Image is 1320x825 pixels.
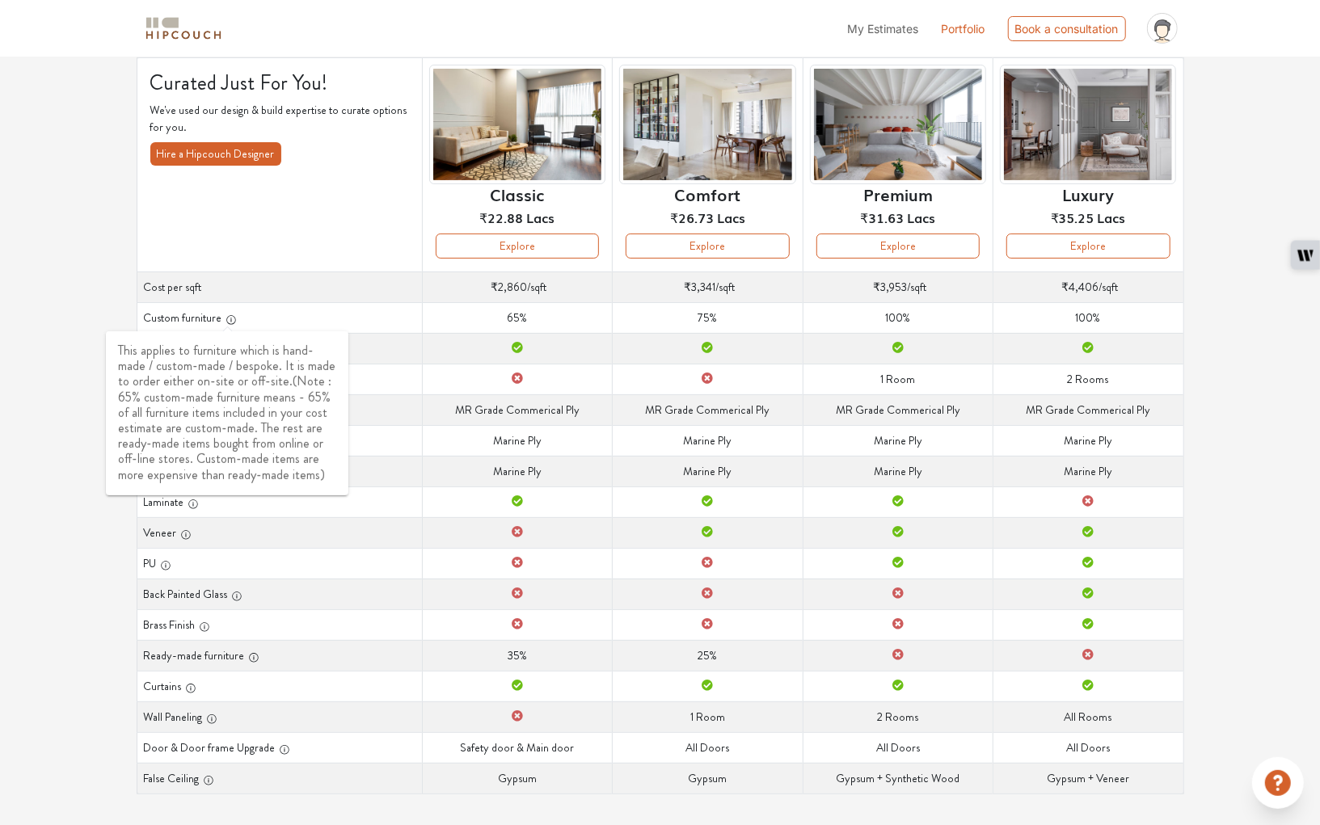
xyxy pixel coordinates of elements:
td: 1 Room [613,701,803,732]
td: /sqft [422,271,612,302]
td: MR Grade Commerical Ply [613,394,803,425]
td: 100% [993,302,1183,333]
td: Marine Ply [803,456,993,486]
button: Explore [1006,234,1170,259]
p: We've used our design & build expertise to curate options for you. [150,102,409,136]
a: Portfolio [942,20,985,37]
span: This applies to furniture which is hand-made / custom-made / bespoke. It is made to order either ... [118,341,335,484]
td: 2 Rooms [803,701,993,732]
td: 65% [422,302,612,333]
td: 35% [422,640,612,671]
td: Safety door & Main door [422,732,612,763]
img: header-preview [810,65,986,185]
th: Ready-made furniture [137,640,422,671]
td: 25% [613,640,803,671]
span: ₹3,341 [684,279,715,295]
td: 2 Rooms [993,364,1183,394]
button: Explore [436,234,599,259]
span: Lacs [717,208,745,227]
td: MR Grade Commerical Ply [422,394,612,425]
td: All Rooms [993,701,1183,732]
span: ₹4,406 [1061,279,1099,295]
th: Brass Finish [137,609,422,640]
span: ₹22.88 [479,208,523,227]
td: All Doors [613,732,803,763]
img: header-preview [619,65,795,185]
td: All Doors [993,732,1183,763]
img: header-preview [1000,65,1176,185]
td: Gypsum [422,763,612,793]
td: Marine Ply [422,425,612,456]
button: Explore [816,234,980,259]
td: Marine Ply [803,425,993,456]
td: 75% [613,302,803,333]
th: False Ceiling [137,763,422,793]
th: Door & Door frame Upgrade [137,732,422,763]
td: Gypsum + Synthetic Wood [803,763,993,793]
td: All Doors [803,732,993,763]
img: logo-horizontal.svg [143,15,224,43]
th: Curtains [137,671,422,701]
td: 100% [803,302,993,333]
td: Gypsum [613,763,803,793]
th: PU [137,548,422,579]
h6: Premium [863,184,933,204]
span: ₹3,953 [873,279,907,295]
h6: Classic [490,184,544,204]
th: Cost per sqft [137,271,422,302]
td: Marine Ply [993,456,1183,486]
td: MR Grade Commerical Ply [993,394,1183,425]
button: Explore [626,234,789,259]
td: MR Grade Commerical Ply [803,394,993,425]
th: Wall Paneling [137,701,422,732]
span: logo-horizontal.svg [143,11,224,47]
span: ₹35.25 [1051,208,1094,227]
h6: Comfort [674,184,740,204]
span: Lacs [907,208,935,227]
td: Marine Ply [613,456,803,486]
td: Marine Ply [422,456,612,486]
td: /sqft [993,271,1183,302]
button: Hire a Hipcouch Designer [150,142,281,166]
img: header-preview [429,65,605,185]
td: Marine Ply [613,425,803,456]
th: Back Painted Glass [137,579,422,609]
th: Veneer [137,517,422,548]
span: My Estimates [848,22,919,36]
span: Lacs [1098,208,1126,227]
td: /sqft [803,271,993,302]
th: Custom furniture [137,302,422,333]
td: Gypsum + Veneer [993,763,1183,793]
div: Book a consultation [1008,16,1126,41]
span: ₹31.63 [860,208,904,227]
td: /sqft [613,271,803,302]
span: ₹26.73 [670,208,714,227]
h4: Curated Just For You! [150,71,409,95]
td: Marine Ply [993,425,1183,456]
span: Lacs [526,208,555,227]
td: 1 Room [803,364,993,394]
span: ₹2,860 [491,279,527,295]
h6: Luxury [1062,184,1114,204]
